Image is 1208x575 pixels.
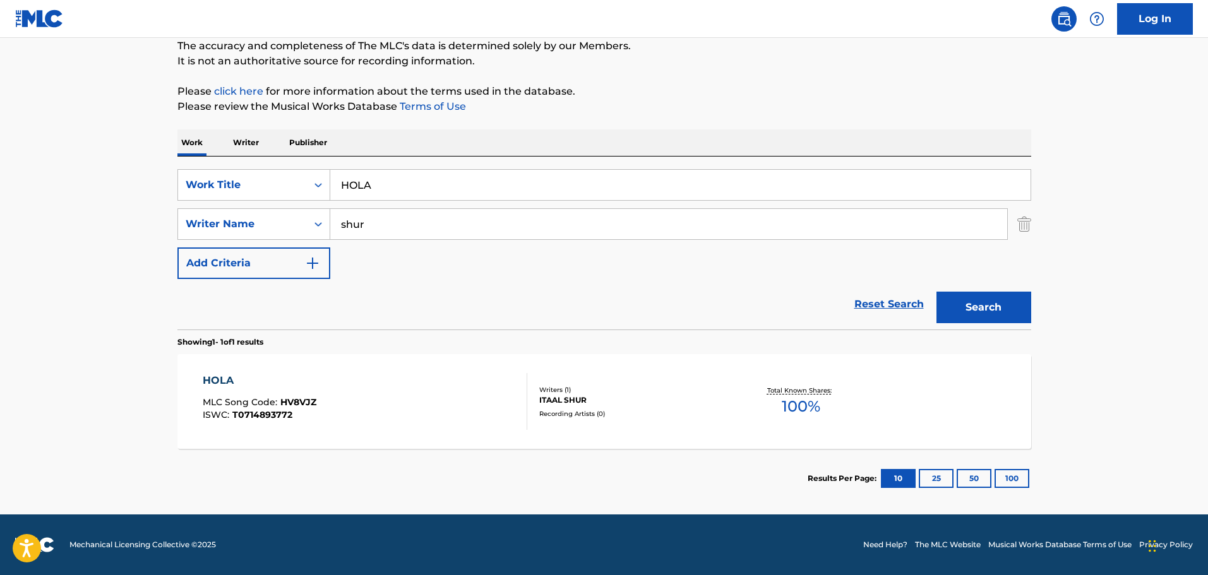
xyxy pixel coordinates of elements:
[808,473,880,484] p: Results Per Page:
[177,39,1031,54] p: The accuracy and completeness of The MLC's data is determined solely by our Members.
[1145,514,1208,575] iframe: Chat Widget
[177,84,1031,99] p: Please for more information about the terms used in the database.
[881,469,916,488] button: 10
[397,100,466,112] a: Terms of Use
[1149,527,1156,565] div: Drag
[1139,539,1193,550] a: Privacy Policy
[1051,6,1077,32] a: Public Search
[186,177,299,193] div: Work Title
[767,386,835,395] p: Total Known Shares:
[1089,11,1104,27] img: help
[782,395,820,418] span: 100 %
[1017,208,1031,240] img: Delete Criterion
[177,99,1031,114] p: Please review the Musical Works Database
[214,85,263,97] a: click here
[15,537,54,552] img: logo
[919,469,954,488] button: 25
[539,394,730,406] div: ITAAL SHUR
[177,247,330,279] button: Add Criteria
[915,539,981,550] a: The MLC Website
[539,385,730,394] div: Writers ( 1 )
[957,469,991,488] button: 50
[177,354,1031,449] a: HOLAMLC Song Code:HV8VJZISWC:T0714893772Writers (1)ITAAL SHURRecording Artists (0)Total Known Sha...
[280,396,316,408] span: HV8VJZ
[177,129,206,156] p: Work
[995,469,1029,488] button: 100
[177,169,1031,329] form: Search Form
[15,9,64,28] img: MLC Logo
[988,539,1132,550] a: Musical Works Database Terms of Use
[232,409,292,420] span: T0714893772
[863,539,907,550] a: Need Help?
[186,216,299,232] div: Writer Name
[203,373,316,388] div: HOLA
[1084,6,1109,32] div: Help
[539,409,730,418] div: Recording Artists ( 0 )
[848,290,930,318] a: Reset Search
[177,54,1031,69] p: It is not an authoritative source for recording information.
[1056,11,1072,27] img: search
[936,292,1031,323] button: Search
[69,539,216,550] span: Mechanical Licensing Collective © 2025
[229,129,263,156] p: Writer
[1117,3,1193,35] a: Log In
[305,256,320,271] img: 9d2ae6d4665cec9f34b9.svg
[177,336,263,348] p: Showing 1 - 1 of 1 results
[285,129,331,156] p: Publisher
[203,396,280,408] span: MLC Song Code :
[203,409,232,420] span: ISWC :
